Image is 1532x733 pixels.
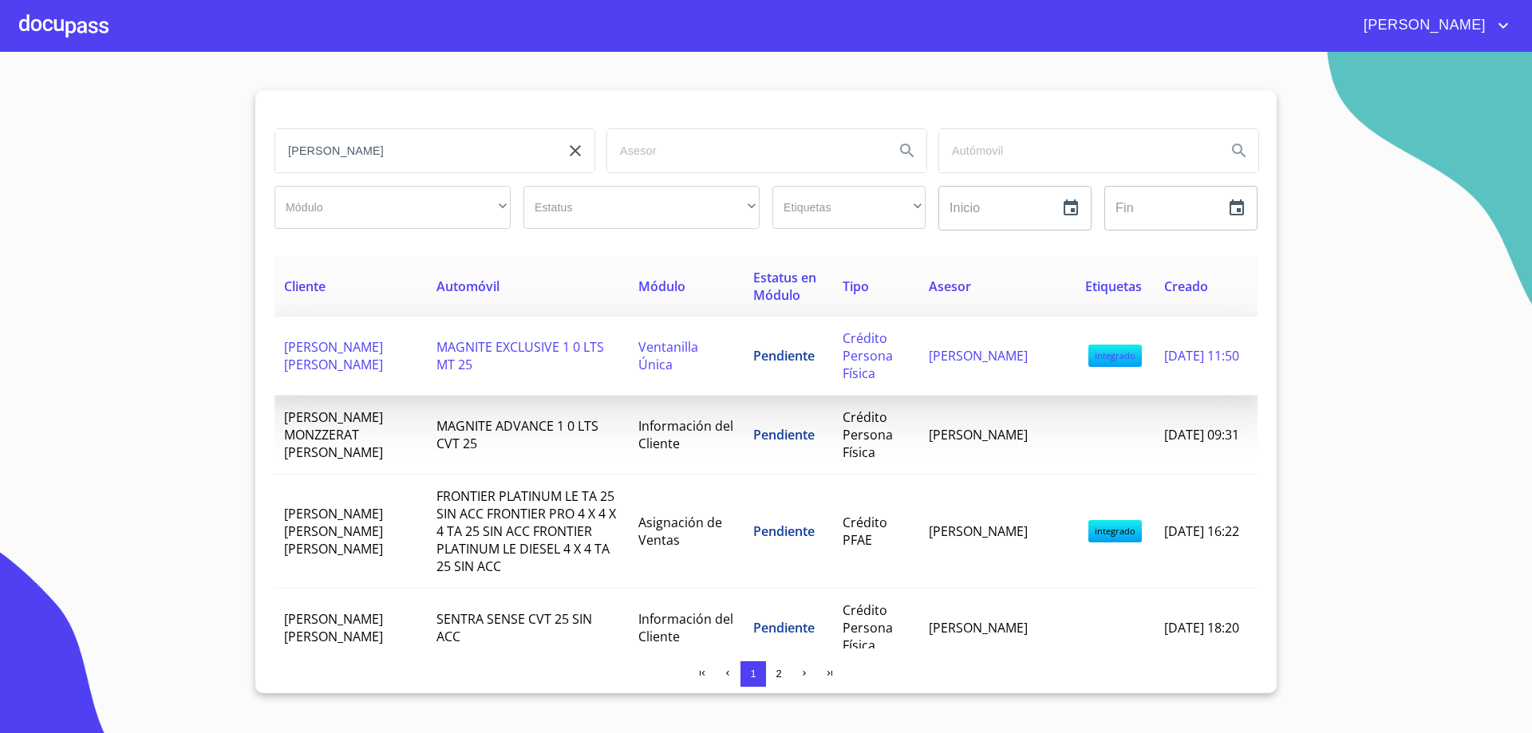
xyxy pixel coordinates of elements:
[638,417,733,452] span: Información del Cliente
[1220,132,1258,170] button: Search
[274,186,511,229] div: ​
[1088,345,1142,367] span: integrado
[929,347,1028,365] span: [PERSON_NAME]
[284,408,383,461] span: [PERSON_NAME] MONZZERAT [PERSON_NAME]
[638,610,733,645] span: Información del Cliente
[436,417,598,452] span: MAGNITE ADVANCE 1 0 LTS CVT 25
[772,186,926,229] div: ​
[753,347,815,365] span: Pendiente
[1352,13,1494,38] span: [PERSON_NAME]
[1352,13,1513,38] button: account of current user
[753,269,816,304] span: Estatus en Módulo
[1164,347,1239,365] span: [DATE] 11:50
[753,426,815,443] span: Pendiente
[284,505,383,558] span: [PERSON_NAME] [PERSON_NAME] [PERSON_NAME]
[638,514,722,549] span: Asignación de Ventas
[750,668,756,680] span: 1
[284,610,383,645] span: [PERSON_NAME] [PERSON_NAME]
[607,129,882,172] input: search
[843,514,887,549] span: Crédito PFAE
[929,619,1028,636] span: [PERSON_NAME]
[436,610,592,645] span: SENTRA SENSE CVT 25 SIN ACC
[1164,522,1239,540] span: [DATE] 16:22
[1164,619,1239,636] span: [DATE] 18:20
[888,132,926,170] button: Search
[436,278,499,295] span: Automóvil
[284,338,383,373] span: [PERSON_NAME] [PERSON_NAME]
[766,661,792,687] button: 2
[1164,278,1208,295] span: Creado
[776,668,781,680] span: 2
[275,129,550,172] input: search
[638,338,698,373] span: Ventanilla Única
[843,408,893,461] span: Crédito Persona Física
[284,278,326,295] span: Cliente
[753,522,815,540] span: Pendiente
[740,661,766,687] button: 1
[929,278,971,295] span: Asesor
[843,329,893,382] span: Crédito Persona Física
[1085,278,1142,295] span: Etiquetas
[929,426,1028,443] span: [PERSON_NAME]
[1164,426,1239,443] span: [DATE] 09:31
[523,186,760,229] div: ​
[436,338,604,373] span: MAGNITE EXCLUSIVE 1 0 LTS MT 25
[843,601,893,654] span: Crédito Persona Física
[753,619,815,636] span: Pendiente
[1088,520,1142,542] span: integrado
[843,278,869,295] span: Tipo
[436,487,616,575] span: FRONTIER PLATINUM LE TA 25 SIN ACC FRONTIER PRO 4 X 4 X 4 TA 25 SIN ACC FRONTIER PLATINUM LE DIES...
[556,132,594,170] button: clear input
[638,278,685,295] span: Módulo
[939,129,1214,172] input: search
[929,522,1028,540] span: [PERSON_NAME]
